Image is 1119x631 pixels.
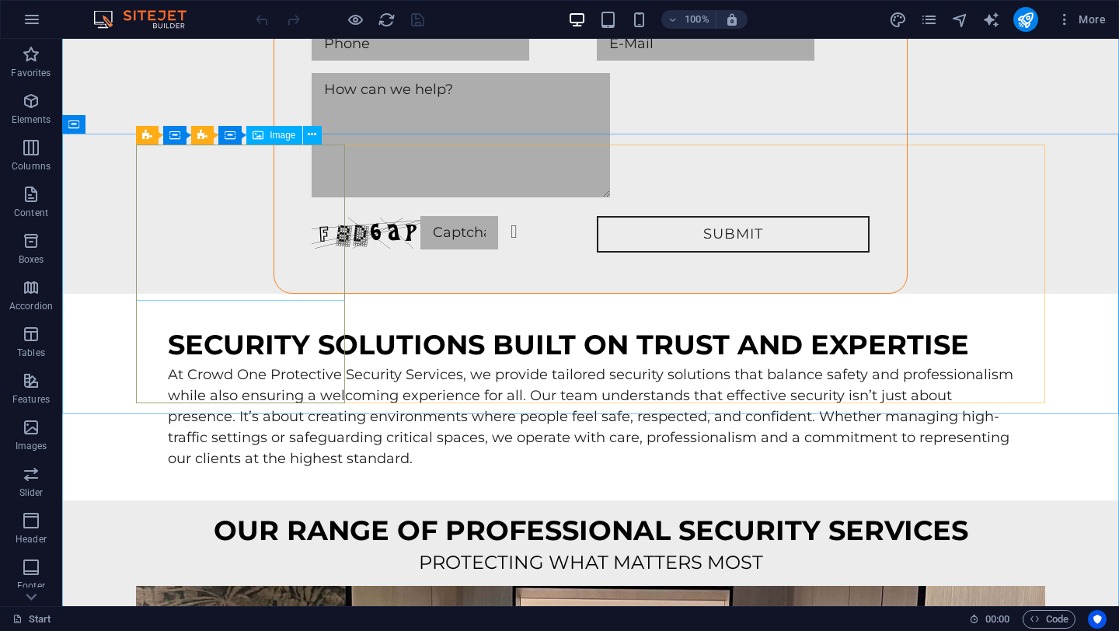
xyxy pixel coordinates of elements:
[951,11,969,29] i: Navigator
[969,610,1010,629] h6: Session time
[1088,610,1107,629] button: Usercentrics
[661,10,716,29] button: 100%
[12,610,51,629] a: Click to cancel selection. Double-click to open Pages
[1057,12,1106,27] span: More
[996,613,999,625] span: :
[12,113,51,126] p: Elements
[889,10,908,29] button: design
[16,440,47,452] p: Images
[985,610,1009,629] span: 00 00
[889,11,907,29] i: Design (Ctrl+Alt+Y)
[11,67,51,79] p: Favorites
[19,486,44,499] p: Slider
[1051,7,1112,32] button: More
[16,533,47,546] p: Header
[982,11,1000,29] i: AI Writer
[17,347,45,359] p: Tables
[19,253,44,266] p: Boxes
[920,10,939,29] button: pages
[12,160,51,173] p: Columns
[1030,610,1068,629] span: Code
[1016,11,1034,29] i: Publish
[1013,7,1038,32] button: publish
[725,12,739,26] i: On resize automatically adjust zoom level to fit chosen device.
[270,131,295,140] span: Image
[14,207,48,219] p: Content
[377,10,396,29] button: reload
[951,10,970,29] button: navigator
[920,11,938,29] i: Pages (Ctrl+Alt+S)
[685,10,709,29] h6: 100%
[89,10,206,29] img: Editor Logo
[1023,610,1075,629] button: Code
[12,393,50,406] p: Features
[9,300,53,312] p: Accordion
[378,11,396,29] i: Reload page
[982,10,1001,29] button: text_generator
[17,580,45,592] p: Footer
